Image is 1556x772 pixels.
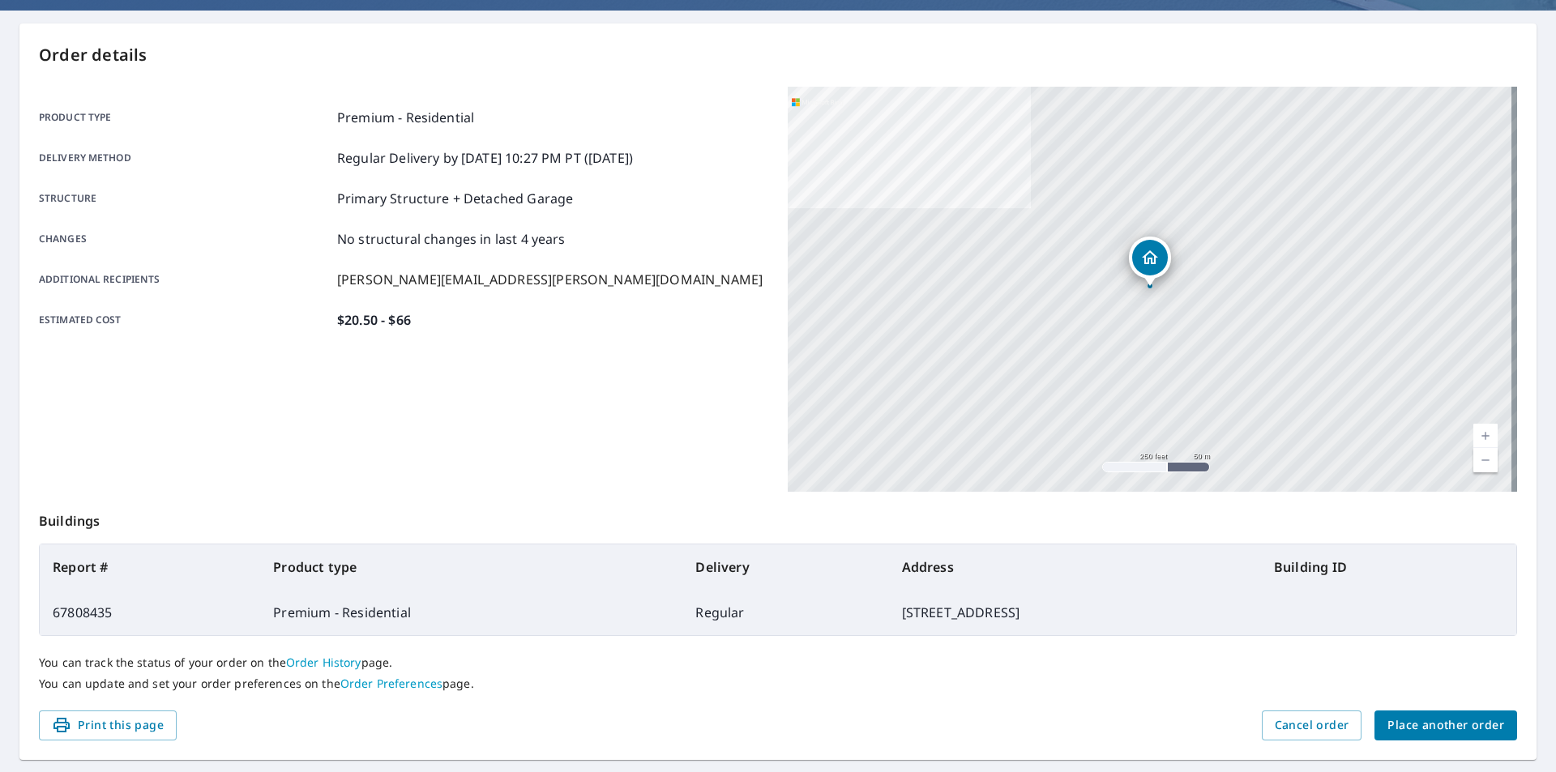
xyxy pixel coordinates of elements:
p: Estimated cost [39,310,331,330]
a: Current Level 17, Zoom Out [1473,448,1498,472]
p: Additional recipients [39,270,331,289]
p: You can update and set your order preferences on the page. [39,676,1517,691]
th: Report # [40,544,260,590]
p: Order details [39,43,1517,67]
a: Order Preferences [340,676,442,691]
p: Changes [39,229,331,249]
a: Current Level 17, Zoom In [1473,424,1498,448]
p: Delivery method [39,148,331,168]
td: Regular [682,590,888,635]
span: Place another order [1387,715,1504,736]
td: [STREET_ADDRESS] [889,590,1261,635]
div: Dropped pin, building 1, Residential property, 1414 Devon Dr Charlotte, NC 28209 [1129,237,1171,287]
p: You can track the status of your order on the page. [39,655,1517,670]
a: Order History [286,655,361,670]
p: Structure [39,189,331,208]
span: Print this page [52,715,164,736]
p: Premium - Residential [337,108,474,127]
button: Place another order [1374,710,1517,740]
th: Building ID [1261,544,1516,590]
th: Delivery [682,544,888,590]
p: Buildings [39,492,1517,544]
button: Print this page [39,710,177,740]
span: Cancel order [1275,715,1349,736]
p: Regular Delivery by [DATE] 10:27 PM PT ([DATE]) [337,148,633,168]
td: Premium - Residential [260,590,682,635]
p: No structural changes in last 4 years [337,229,566,249]
button: Cancel order [1262,710,1362,740]
p: [PERSON_NAME][EMAIL_ADDRESS][PERSON_NAME][DOMAIN_NAME] [337,270,763,289]
p: Product type [39,108,331,127]
th: Address [889,544,1261,590]
th: Product type [260,544,682,590]
p: Primary Structure + Detached Garage [337,189,573,208]
p: $20.50 - $66 [337,310,411,330]
td: 67808435 [40,590,260,635]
